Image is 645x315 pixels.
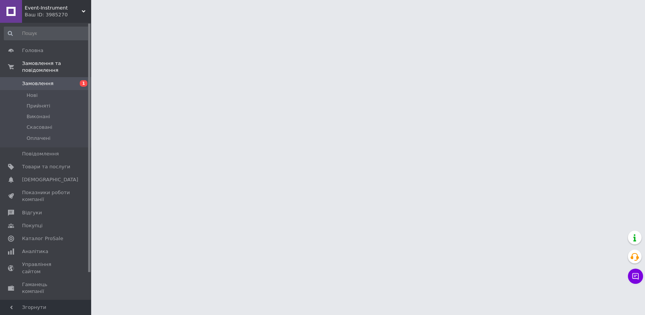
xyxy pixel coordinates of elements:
[22,248,48,255] span: Аналітика
[22,189,70,203] span: Показники роботи компанії
[22,209,42,216] span: Відгуки
[27,103,50,109] span: Прийняті
[22,47,43,54] span: Головна
[27,135,51,142] span: Оплачені
[27,92,38,99] span: Нові
[22,281,70,295] span: Гаманець компанії
[22,222,43,229] span: Покупці
[22,176,78,183] span: [DEMOGRAPHIC_DATA]
[628,269,643,284] button: Чат з покупцем
[4,27,89,40] input: Пошук
[80,80,87,87] span: 1
[22,235,63,242] span: Каталог ProSale
[25,11,91,18] div: Ваш ID: 3985270
[27,124,52,131] span: Скасовані
[22,60,91,74] span: Замовлення та повідомлення
[22,150,59,157] span: Повідомлення
[22,163,70,170] span: Товари та послуги
[22,261,70,275] span: Управління сайтом
[22,80,54,87] span: Замовлення
[27,113,50,120] span: Виконані
[25,5,82,11] span: Event-Instrument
